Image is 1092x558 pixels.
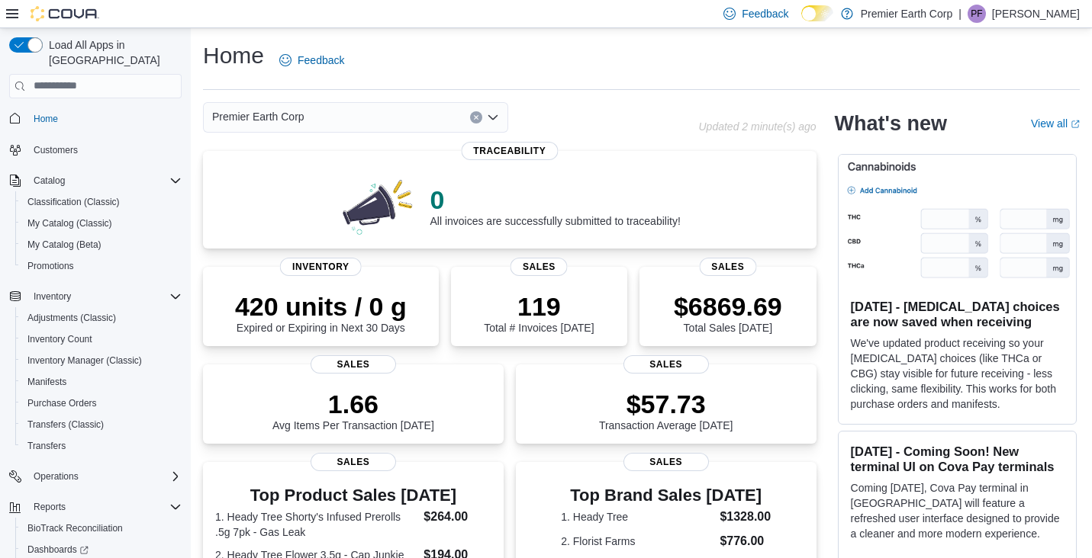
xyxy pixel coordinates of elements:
div: Expired or Expiring in Next 30 Days [235,291,407,334]
span: Promotions [27,260,74,272]
div: All invoices are successfully submitted to traceability! [430,184,680,227]
a: Purchase Orders [21,394,103,412]
button: Adjustments (Classic) [15,307,188,329]
span: Transfers (Classic) [27,418,104,431]
button: Open list of options [487,111,499,123]
button: Operations [3,466,188,487]
span: Inventory Count [27,333,92,345]
p: 0 [430,184,680,215]
div: Total Sales [DATE] [674,291,782,334]
span: Sales [511,258,568,276]
a: Transfers [21,437,72,455]
span: My Catalog (Beta) [27,239,101,251]
span: Reports [27,498,182,516]
button: Inventory Manager (Classic) [15,350,188,371]
button: BioTrack Reconciliation [15,518,188,539]
dt: 1. Heady Tree Shorty's Infused Prerolls .5g 7pk - Gas Leak [215,509,417,540]
p: $6869.69 [674,291,782,322]
span: Classification (Classic) [27,196,120,208]
dt: 2. Florist Farms [561,534,714,549]
dd: $1328.00 [720,508,771,526]
button: Inventory Count [15,329,188,350]
a: Adjustments (Classic) [21,309,122,327]
a: Feedback [273,45,350,75]
span: Purchase Orders [27,397,97,409]
svg: External link [1071,120,1080,129]
dd: $776.00 [720,532,771,550]
a: Customers [27,141,84,159]
span: Sales [699,258,756,276]
span: Inventory [27,287,182,306]
button: Reports [3,496,188,518]
span: Catalog [27,172,182,190]
button: Classification (Classic) [15,191,188,213]
a: Home [27,110,64,128]
a: Manifests [21,373,72,391]
p: | [958,5,962,23]
button: Inventory [27,287,77,306]
span: BioTrack Reconciliation [27,522,123,534]
div: Total # Invoices [DATE] [484,291,594,334]
h3: Top Brand Sales [DATE] [561,486,771,505]
p: [PERSON_NAME] [992,5,1080,23]
h3: [DATE] - Coming Soon! New terminal UI on Cova Pay terminals [851,444,1064,474]
span: Inventory Count [21,330,182,348]
input: Dark Mode [801,5,833,21]
p: 119 [484,291,594,322]
span: Traceability [461,142,558,160]
p: 420 units / 0 g [235,291,407,322]
h2: What's new [835,111,947,136]
button: Catalog [27,172,71,190]
span: Customers [27,140,182,159]
a: Inventory Count [21,330,98,348]
button: Transfers [15,435,188,457]
span: Load All Apps in [GEOGRAPHIC_DATA] [43,37,182,68]
span: Inventory [34,290,71,303]
span: Sales [311,355,396,374]
span: Manifests [27,376,66,388]
dd: $264.00 [424,508,491,526]
span: Reports [34,501,66,513]
p: Updated 2 minute(s) ago [698,120,816,133]
span: Catalog [34,175,65,187]
span: Home [34,113,58,125]
span: PF [971,5,982,23]
span: Classification (Classic) [21,193,182,211]
span: Transfers (Classic) [21,415,182,434]
span: My Catalog (Classic) [21,214,182,232]
a: My Catalog (Classic) [21,214,118,232]
button: Clear input [470,111,482,123]
h3: [DATE] - [MEDICAL_DATA] choices are now saved when receiving [851,299,1064,329]
button: Reports [27,498,72,516]
span: Sales [311,453,396,471]
span: Feedback [298,53,344,68]
a: My Catalog (Beta) [21,236,108,254]
button: My Catalog (Beta) [15,234,188,255]
a: BioTrack Reconciliation [21,519,129,537]
span: Operations [27,467,182,486]
span: Adjustments (Classic) [27,312,116,324]
span: Inventory Manager (Classic) [21,351,182,370]
p: Premier Earth Corp [861,5,953,23]
button: Customers [3,139,188,161]
p: 1.66 [272,389,434,419]
button: Purchase Orders [15,393,188,414]
div: Pauline Fonzi [968,5,986,23]
a: View allExternal link [1031,117,1080,130]
a: Transfers (Classic) [21,415,110,434]
span: Operations [34,470,79,483]
span: Dark Mode [801,21,802,22]
button: Inventory [3,286,188,307]
h3: Top Product Sales [DATE] [215,486,491,505]
span: Promotions [21,257,182,275]
span: Sales [623,453,709,471]
a: Inventory Manager (Classic) [21,351,148,370]
div: Transaction Average [DATE] [599,389,733,431]
span: Dashboards [27,544,89,556]
span: Premier Earth Corp [212,107,304,126]
span: Customers [34,144,78,156]
span: Manifests [21,373,182,391]
div: Avg Items Per Transaction [DATE] [272,389,434,431]
span: Inventory Manager (Classic) [27,354,142,367]
button: Catalog [3,170,188,191]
